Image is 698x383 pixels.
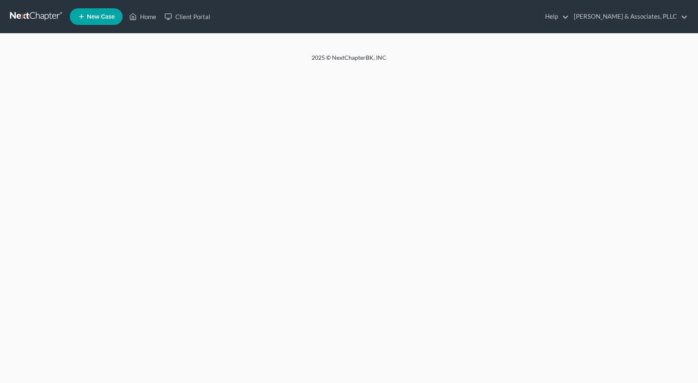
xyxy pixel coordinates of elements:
div: 2025 © NextChapterBK, INC [112,54,586,68]
a: Client Portal [160,9,214,24]
a: Home [125,9,160,24]
new-legal-case-button: New Case [70,8,123,25]
a: [PERSON_NAME] & Associates, PLLC [570,9,688,24]
a: Help [541,9,569,24]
